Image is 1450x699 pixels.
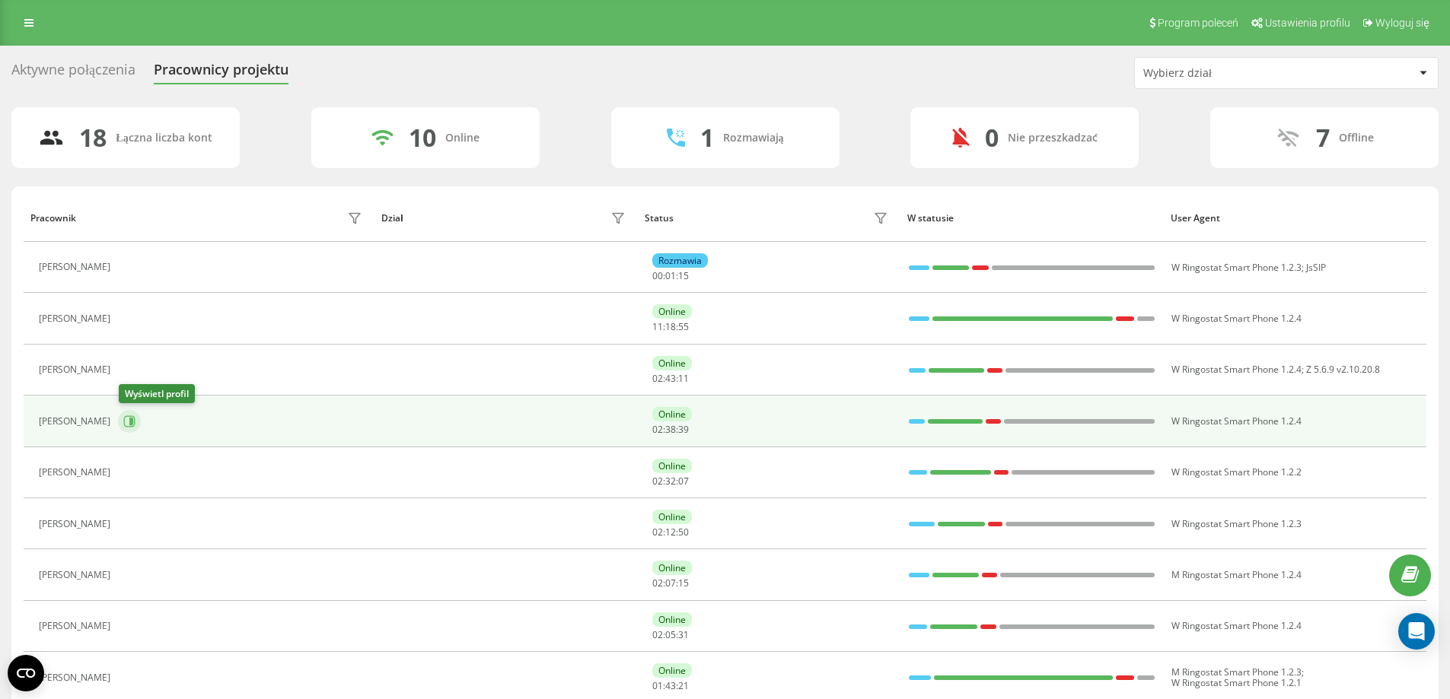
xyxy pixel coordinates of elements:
div: [PERSON_NAME] [39,672,114,683]
span: 15 [678,269,689,282]
div: [PERSON_NAME] [39,416,114,427]
span: W Ringostat Smart Phone 1.2.3 [1171,261,1302,274]
div: : : [652,527,689,538]
span: 02 [652,526,663,539]
span: 11 [652,320,663,333]
span: 02 [652,628,663,641]
span: W Ringostat Smart Phone 1.2.3 [1171,517,1302,530]
div: User Agent [1171,213,1420,224]
div: Online [652,459,692,473]
span: 21 [678,679,689,692]
span: Program poleceń [1158,17,1238,29]
span: W Ringostat Smart Phone 1.2.4 [1171,619,1302,632]
div: : : [652,271,689,281]
span: JsSIP [1306,261,1326,274]
div: : : [652,424,689,435]
div: Pracownicy projektu [154,62,288,85]
span: 50 [678,526,689,539]
div: Online [652,356,692,370]
div: Wyświetl profil [119,384,195,403]
span: 15 [678,577,689,589]
div: Open Intercom Messenger [1398,613,1435,650]
div: : : [652,578,689,589]
div: Online [445,132,480,145]
span: Wyloguj się [1375,17,1429,29]
div: Online [652,304,692,319]
div: Dział [381,213,403,224]
span: 12 [665,526,676,539]
span: W Ringostat Smart Phone 1.2.4 [1171,363,1302,376]
span: 01 [652,679,663,692]
div: Online [652,612,692,627]
div: Aktywne połączenia [11,62,135,85]
span: 07 [678,475,689,488]
div: Online [652,561,692,575]
span: 02 [652,577,663,589]
span: 02 [652,475,663,488]
div: Pracownik [30,213,76,224]
span: W Ringostat Smart Phone 1.2.2 [1171,465,1302,478]
div: [PERSON_NAME] [39,621,114,631]
span: W Ringostat Smart Phone 1.2.4 [1171,415,1302,427]
div: Online [652,407,692,421]
span: 39 [678,423,689,436]
div: : : [652,681,689,691]
span: 18 [665,320,676,333]
span: Z 5.6.9 v2.10.20.8 [1306,363,1380,376]
div: 10 [409,123,436,152]
span: 55 [678,320,689,333]
span: 32 [665,475,676,488]
div: [PERSON_NAME] [39,262,114,272]
div: [PERSON_NAME] [39,364,114,375]
div: 1 [700,123,714,152]
div: Nie przeszkadzać [1008,132,1098,145]
span: 02 [652,372,663,385]
div: Rozmawiają [723,132,784,145]
span: Ustawienia profilu [1265,17,1350,29]
div: Online [652,663,692,678]
div: [PERSON_NAME] [39,570,114,580]
div: Wybierz dział [1143,67,1325,80]
div: 7 [1316,123,1330,152]
div: Status [645,213,674,224]
div: 0 [985,123,999,152]
div: [PERSON_NAME] [39,467,114,478]
span: 43 [665,372,676,385]
div: W statusie [907,213,1156,224]
span: 00 [652,269,663,282]
div: Łączna liczba kont [116,132,212,145]
div: Online [652,510,692,524]
span: M Ringostat Smart Phone 1.2.4 [1171,568,1302,581]
span: 07 [665,577,676,589]
div: : : [652,322,689,332]
span: 43 [665,679,676,692]
div: Rozmawia [652,253,708,268]
button: Open CMP widget [8,655,44,691]
div: [PERSON_NAME] [39,519,114,529]
div: : : [652,373,689,384]
div: : : [652,476,689,487]
div: 18 [79,123,107,152]
span: W Ringostat Smart Phone 1.2.4 [1171,312,1302,325]
span: 38 [665,423,676,436]
div: : : [652,630,689,640]
span: 05 [665,628,676,641]
div: Offline [1339,132,1374,145]
span: W Ringostat Smart Phone 1.2.1 [1171,676,1302,689]
span: 31 [678,628,689,641]
span: 11 [678,372,689,385]
span: 02 [652,423,663,436]
span: M Ringostat Smart Phone 1.2.3 [1171,666,1302,678]
span: 01 [665,269,676,282]
div: [PERSON_NAME] [39,313,114,324]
